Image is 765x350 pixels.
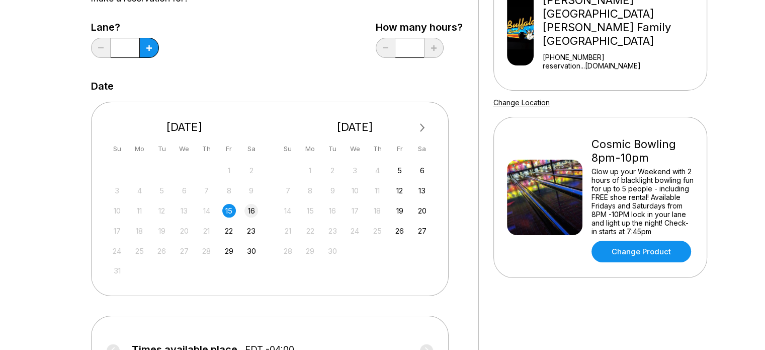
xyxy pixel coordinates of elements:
div: Not available Friday, August 1st, 2025 [222,164,236,177]
div: Not available Thursday, August 7th, 2025 [200,184,213,197]
div: Tu [326,142,339,156]
div: Not available Wednesday, September 10th, 2025 [348,184,362,197]
div: Not available Tuesday, August 26th, 2025 [155,244,168,258]
div: Choose Saturday, September 27th, 2025 [415,224,429,238]
div: Choose Saturday, September 6th, 2025 [415,164,429,177]
div: Not available Saturday, August 2nd, 2025 [244,164,258,177]
div: Not available Monday, August 11th, 2025 [133,204,146,218]
div: Not available Monday, August 25th, 2025 [133,244,146,258]
div: Not available Thursday, September 11th, 2025 [371,184,384,197]
div: Not available Sunday, September 21st, 2025 [281,224,295,238]
div: Choose Friday, September 5th, 2025 [393,164,406,177]
div: [DATE] [277,120,433,134]
div: Not available Wednesday, August 13th, 2025 [178,204,191,218]
div: Choose Friday, September 12th, 2025 [393,184,406,197]
div: month 2025-09 [280,163,431,258]
div: Not available Wednesday, August 27th, 2025 [178,244,191,258]
a: Change Location [493,98,550,107]
div: Not available Thursday, September 25th, 2025 [371,224,384,238]
div: Not available Monday, September 29th, 2025 [303,244,317,258]
div: Mo [133,142,146,156]
div: month 2025-08 [109,163,260,278]
div: Not available Friday, August 8th, 2025 [222,184,236,197]
a: reservation...[DOMAIN_NAME] [543,61,702,70]
div: Choose Friday, August 15th, 2025 [222,204,236,218]
div: Not available Tuesday, August 5th, 2025 [155,184,168,197]
div: Not available Sunday, September 14th, 2025 [281,204,295,218]
div: Th [200,142,213,156]
div: Fr [393,142,406,156]
div: Choose Saturday, August 16th, 2025 [244,204,258,218]
div: Cosmic Bowling 8pm-10pm [591,137,694,165]
img: Cosmic Bowling 8pm-10pm [507,160,582,235]
div: Not available Monday, August 18th, 2025 [133,224,146,238]
div: Not available Thursday, August 28th, 2025 [200,244,213,258]
div: Not available Tuesday, August 12th, 2025 [155,204,168,218]
div: Not available Tuesday, August 19th, 2025 [155,224,168,238]
div: Sa [244,142,258,156]
div: Not available Monday, September 22nd, 2025 [303,224,317,238]
label: Date [91,81,114,92]
div: Su [110,142,124,156]
div: Su [281,142,295,156]
div: We [178,142,191,156]
div: Not available Sunday, August 31st, 2025 [110,264,124,277]
div: Tu [155,142,168,156]
div: Choose Friday, September 26th, 2025 [393,224,406,238]
div: Not available Tuesday, September 9th, 2025 [326,184,339,197]
div: Choose Saturday, August 23rd, 2025 [244,224,258,238]
div: Not available Thursday, August 14th, 2025 [200,204,213,218]
div: We [348,142,362,156]
div: Choose Saturday, September 20th, 2025 [415,204,429,218]
div: [DATE] [107,120,263,134]
div: Not available Sunday, August 17th, 2025 [110,224,124,238]
div: Not available Sunday, September 28th, 2025 [281,244,295,258]
div: Choose Saturday, August 30th, 2025 [244,244,258,258]
div: Not available Wednesday, September 3rd, 2025 [348,164,362,177]
div: Choose Friday, September 19th, 2025 [393,204,406,218]
label: How many hours? [376,22,463,33]
div: Not available Thursday, August 21st, 2025 [200,224,213,238]
button: Next Month [414,120,431,136]
div: Mo [303,142,317,156]
div: Glow up your Weekend with 2 hours of blacklight bowling fun for up to 5 people - including FREE s... [591,167,694,236]
div: Not available Sunday, September 7th, 2025 [281,184,295,197]
div: Not available Saturday, August 9th, 2025 [244,184,258,197]
div: Not available Wednesday, September 17th, 2025 [348,204,362,218]
div: [PHONE_NUMBER] [543,53,702,61]
div: Not available Wednesday, August 6th, 2025 [178,184,191,197]
div: Not available Sunday, August 3rd, 2025 [110,184,124,197]
div: Sa [415,142,429,156]
div: Not available Thursday, September 18th, 2025 [371,204,384,218]
div: Not available Thursday, September 4th, 2025 [371,164,384,177]
div: Not available Monday, August 4th, 2025 [133,184,146,197]
div: Not available Wednesday, September 24th, 2025 [348,224,362,238]
div: Not available Tuesday, September 16th, 2025 [326,204,339,218]
div: Not available Monday, September 1st, 2025 [303,164,317,177]
div: Not available Monday, September 8th, 2025 [303,184,317,197]
div: Fr [222,142,236,156]
div: Choose Friday, August 22nd, 2025 [222,224,236,238]
label: Lane? [91,22,159,33]
div: Choose Saturday, September 13th, 2025 [415,184,429,197]
div: Not available Monday, September 15th, 2025 [303,204,317,218]
div: Not available Tuesday, September 30th, 2025 [326,244,339,258]
div: Th [371,142,384,156]
div: Not available Sunday, August 10th, 2025 [110,204,124,218]
div: Not available Wednesday, August 20th, 2025 [178,224,191,238]
div: Choose Friday, August 29th, 2025 [222,244,236,258]
a: Change Product [591,241,691,262]
div: Not available Sunday, August 24th, 2025 [110,244,124,258]
div: Not available Tuesday, September 2nd, 2025 [326,164,339,177]
div: Not available Tuesday, September 23rd, 2025 [326,224,339,238]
